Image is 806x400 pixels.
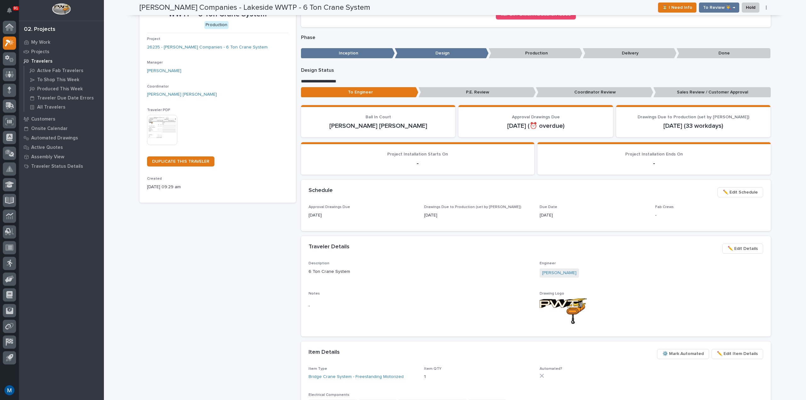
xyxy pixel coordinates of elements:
h2: [PERSON_NAME] Companies - Lakeside WWTP - 6 Ton Crane System [139,3,370,12]
span: ✏️ Edit Details [728,245,758,252]
p: - [655,212,763,219]
p: Automated Drawings [31,135,78,141]
span: Drawings Due to Production (set by [PERSON_NAME]) [638,115,749,119]
p: - [309,160,527,167]
button: ✏️ Edit Item Details [712,349,763,359]
p: 6 Ton Crane System [309,268,532,275]
span: ✏️ Edit Item Details [717,350,758,358]
p: Done [677,48,770,59]
span: ⚙️ Mark Automated [662,350,704,358]
span: Manager [147,61,163,65]
span: Approval Drawings Due [309,205,350,209]
span: Drawing Logo [540,292,564,296]
p: Assembly View [31,154,64,160]
h2: Schedule [309,187,333,194]
button: Hold [742,3,759,13]
span: Project Installation Ends On [625,152,683,156]
div: 02. Projects [24,26,55,33]
span: DUPLICATE THIS TRAVELER [152,159,209,164]
p: To Shop This Week [37,77,79,83]
p: Delivery [583,48,677,59]
button: Notifications [3,4,16,17]
p: To Engineer [301,87,418,98]
span: To Review 👨‍🏭 → [703,4,735,11]
a: All Travelers [24,103,104,111]
a: Onsite Calendar [19,124,104,133]
p: Design Status [301,67,771,73]
p: [PERSON_NAME] [PERSON_NAME] [309,122,448,130]
span: ✏️ Edit Schedule [723,189,758,196]
p: My Work [31,40,50,45]
p: Phase [301,35,771,41]
h2: Item Details [309,349,340,356]
span: Engineer [540,262,556,265]
p: [DATE] [309,212,417,219]
p: Sales Review / Customer Approval [653,87,771,98]
p: [DATE] [424,212,532,219]
p: [DATE] (⏰ overdue) [466,122,605,130]
p: 91 [14,6,18,10]
a: [PERSON_NAME] [PERSON_NAME] [147,91,217,98]
span: Approval Drawings Due [512,115,560,119]
p: Traveler Due Date Errors [37,95,94,101]
p: 1 [424,374,532,380]
p: - [309,303,532,309]
span: Project [147,37,160,41]
p: Production [489,48,582,59]
img: YnoAFYfqFqWihWQAeoOr9uHdsw5Nx3iUM3gWhOQ5Xfk [540,298,587,324]
p: [DATE] 09:29 am [147,184,288,190]
p: Produced This Week [37,86,83,92]
span: Fab Crews [655,205,674,209]
p: Coordinator Review [536,87,653,98]
p: Active Quotes [31,145,63,150]
a: DUPLICATE THIS TRAVELER [147,156,214,166]
span: Coordinator [147,85,169,88]
span: ⏳ I Need Info [662,4,692,11]
p: P.E. Review [418,87,536,98]
a: To Shop This Week [24,75,104,84]
span: Due Date [540,205,557,209]
p: Projects [31,49,49,55]
p: All Travelers [37,104,65,110]
button: users-avatar [3,384,16,397]
a: Customers [19,114,104,124]
a: 26235 - [PERSON_NAME] Companies - 6 Ton Crane System [147,44,268,51]
a: Produced This Week [24,84,104,93]
a: My Work [19,37,104,47]
div: Production [204,21,229,29]
button: ⚙️ Mark Automated [657,349,709,359]
p: Design [395,48,489,59]
a: Travelers [19,56,104,66]
a: Active Quotes [19,143,104,152]
div: Notifications91 [8,8,16,18]
a: [PERSON_NAME] [542,270,576,276]
a: Traveler Status Details [19,161,104,171]
span: Hold [746,4,755,11]
button: ✏️ Edit Schedule [718,187,763,197]
span: Automated? [540,367,562,371]
p: Customers [31,116,55,122]
p: [DATE] (33 workdays) [624,122,763,130]
a: Active Fab Travelers [24,66,104,75]
p: Active Fab Travelers [37,68,83,74]
button: ⏳ I Need Info [658,3,696,13]
p: - [545,160,763,167]
a: Assembly View [19,152,104,161]
span: Notes [309,292,320,296]
h2: Traveler Details [309,244,349,251]
span: Ball In Court [366,115,391,119]
span: Traveler PDF [147,108,170,112]
p: Inception [301,48,395,59]
a: Projects [19,47,104,56]
span: Item Type [309,367,327,371]
p: [DATE] [540,212,648,219]
p: Traveler Status Details [31,164,83,169]
p: Travelers [31,59,53,64]
span: Created [147,177,162,181]
a: Traveler Due Date Errors [24,93,104,102]
span: Description [309,262,329,265]
button: To Review 👨‍🏭 → [699,3,739,13]
span: Electrical Components [309,393,349,397]
p: Onsite Calendar [31,126,68,132]
a: Bridge Crane System - Freestanding Motorized [309,374,404,380]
